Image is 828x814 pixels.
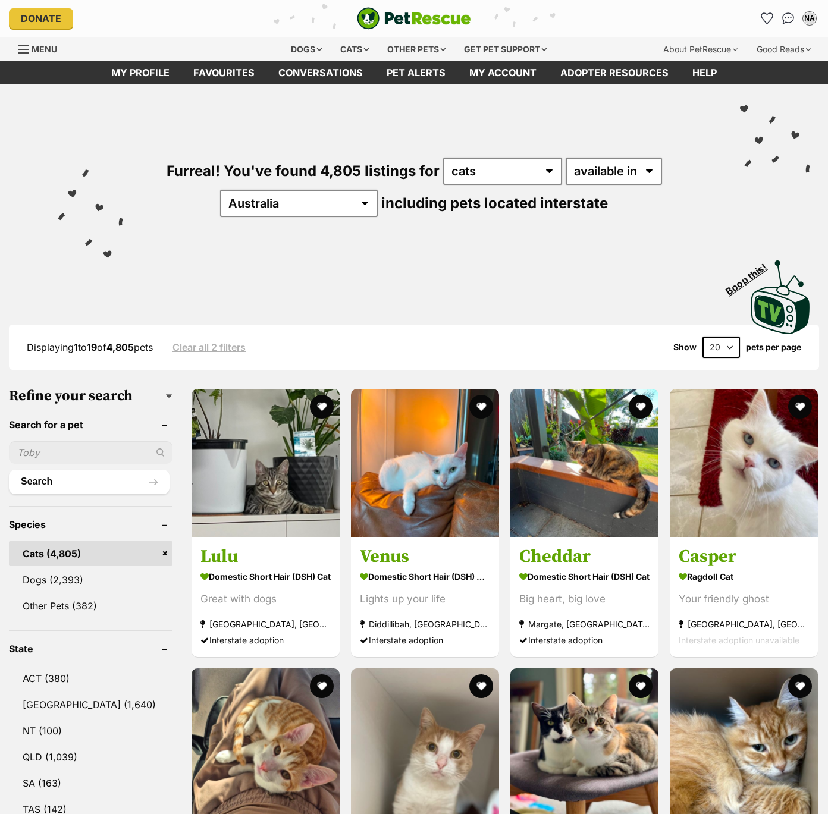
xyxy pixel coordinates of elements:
[200,591,331,607] div: Great with dogs
[9,541,172,566] a: Cats (4,805)
[181,61,266,84] a: Favourites
[800,9,819,28] button: My account
[548,61,680,84] a: Adopter resources
[804,12,816,24] div: NA
[106,341,134,353] strong: 4,805
[757,9,776,28] a: Favourites
[724,254,779,297] span: Boop this!
[9,718,172,743] a: NT (100)
[519,616,650,632] strong: Margate, [GEOGRAPHIC_DATA]
[9,441,172,464] input: Toby
[381,194,608,212] span: including pets located interstate
[357,7,471,30] a: PetRescue
[200,632,331,648] div: Interstate adoption
[519,632,650,648] div: Interstate adoption
[18,37,65,59] a: Menu
[167,162,440,180] span: Furreal! You've found 4,805 listings for
[310,395,334,419] button: favourite
[655,37,746,61] div: About PetRescue
[27,341,153,353] span: Displaying to of pets
[748,37,819,61] div: Good Reads
[283,37,330,61] div: Dogs
[192,536,340,657] a: Lulu Domestic Short Hair (DSH) Cat Great with dogs [GEOGRAPHIC_DATA], [GEOGRAPHIC_DATA] Interstat...
[751,250,810,337] a: Boop this!
[510,536,658,657] a: Cheddar Domestic Short Hair (DSH) Cat Big heart, big love Margate, [GEOGRAPHIC_DATA] Interstate a...
[629,395,653,419] button: favourite
[782,12,795,24] img: chat-41dd97257d64d25036548639549fe6c8038ab92f7586957e7f3b1b290dea8141.svg
[192,389,340,537] img: Lulu - Domestic Short Hair (DSH) Cat
[788,674,812,698] button: favourite
[679,545,809,568] h3: Casper
[9,692,172,717] a: [GEOGRAPHIC_DATA] (1,640)
[519,568,650,585] strong: Domestic Short Hair (DSH) Cat
[360,632,490,648] div: Interstate adoption
[351,389,499,537] img: Venus - Domestic Short Hair (DSH) x Oriental Shorthair Cat
[788,395,812,419] button: favourite
[673,342,697,352] span: Show
[200,545,331,568] h3: Lulu
[9,419,172,430] header: Search for a pet
[746,342,801,352] label: pets per page
[9,643,172,654] header: State
[457,61,548,84] a: My account
[360,545,490,568] h3: Venus
[680,61,729,84] a: Help
[670,389,818,537] img: Casper - Ragdoll Cat
[751,260,810,334] img: PetRescue TV logo
[510,389,658,537] img: Cheddar - Domestic Short Hair (DSH) Cat
[779,9,798,28] a: Conversations
[200,616,331,632] strong: [GEOGRAPHIC_DATA], [GEOGRAPHIC_DATA]
[519,545,650,568] h3: Cheddar
[172,342,246,353] a: Clear all 2 filters
[679,635,799,645] span: Interstate adoption unavailable
[679,616,809,632] strong: [GEOGRAPHIC_DATA], [GEOGRAPHIC_DATA]
[456,37,555,61] div: Get pet support
[99,61,181,84] a: My profile
[360,591,490,607] div: Lights up your life
[9,744,172,769] a: QLD (1,039)
[9,593,172,618] a: Other Pets (382)
[679,568,809,585] strong: Ragdoll Cat
[469,395,493,419] button: favourite
[9,470,170,494] button: Search
[757,9,819,28] ul: Account quick links
[9,388,172,404] h3: Refine your search
[379,37,454,61] div: Other pets
[679,591,809,607] div: Your friendly ghost
[670,536,818,657] a: Casper Ragdoll Cat Your friendly ghost [GEOGRAPHIC_DATA], [GEOGRAPHIC_DATA] Interstate adoption u...
[375,61,457,84] a: Pet alerts
[87,341,97,353] strong: 19
[200,568,331,585] strong: Domestic Short Hair (DSH) Cat
[332,37,377,61] div: Cats
[266,61,375,84] a: conversations
[9,666,172,691] a: ACT (380)
[9,567,172,592] a: Dogs (2,393)
[32,44,57,54] span: Menu
[629,674,653,698] button: favourite
[9,8,73,29] a: Donate
[351,536,499,657] a: Venus Domestic Short Hair (DSH) x Oriental Shorthair Cat Lights up your life Diddillibah, [GEOGRA...
[357,7,471,30] img: logo-cat-932fe2b9b8326f06289b0f2fb663e598f794de774fb13d1741a6617ecf9a85b4.svg
[310,674,334,698] button: favourite
[74,341,78,353] strong: 1
[360,616,490,632] strong: Diddillibah, [GEOGRAPHIC_DATA]
[360,568,490,585] strong: Domestic Short Hair (DSH) x Oriental Shorthair Cat
[9,771,172,796] a: SA (163)
[519,591,650,607] div: Big heart, big love
[469,674,493,698] button: favourite
[9,519,172,530] header: Species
